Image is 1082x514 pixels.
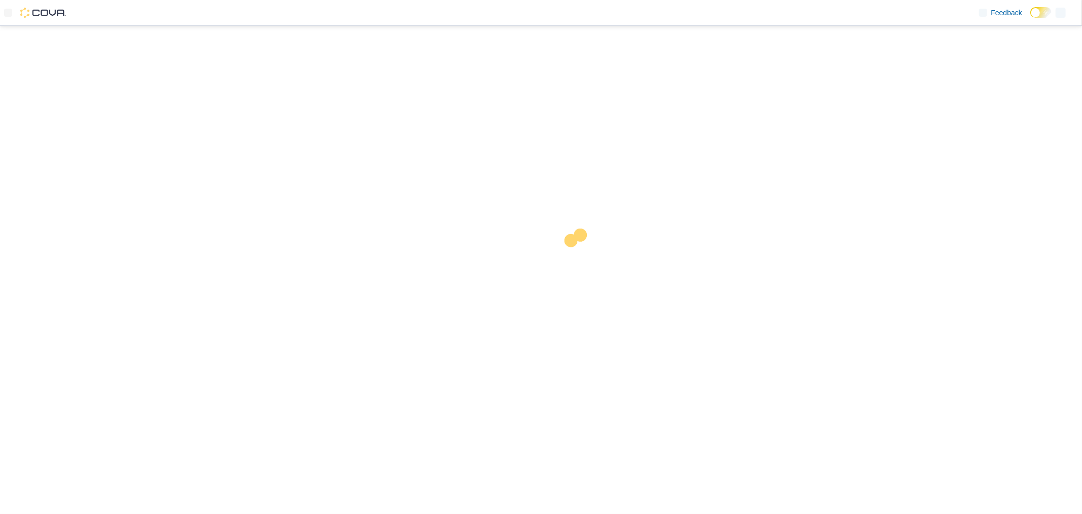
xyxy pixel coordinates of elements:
input: Dark Mode [1030,7,1052,18]
span: Feedback [991,8,1022,18]
img: Cova [20,8,66,18]
a: Feedback [975,3,1026,23]
img: cova-loader [541,221,617,297]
